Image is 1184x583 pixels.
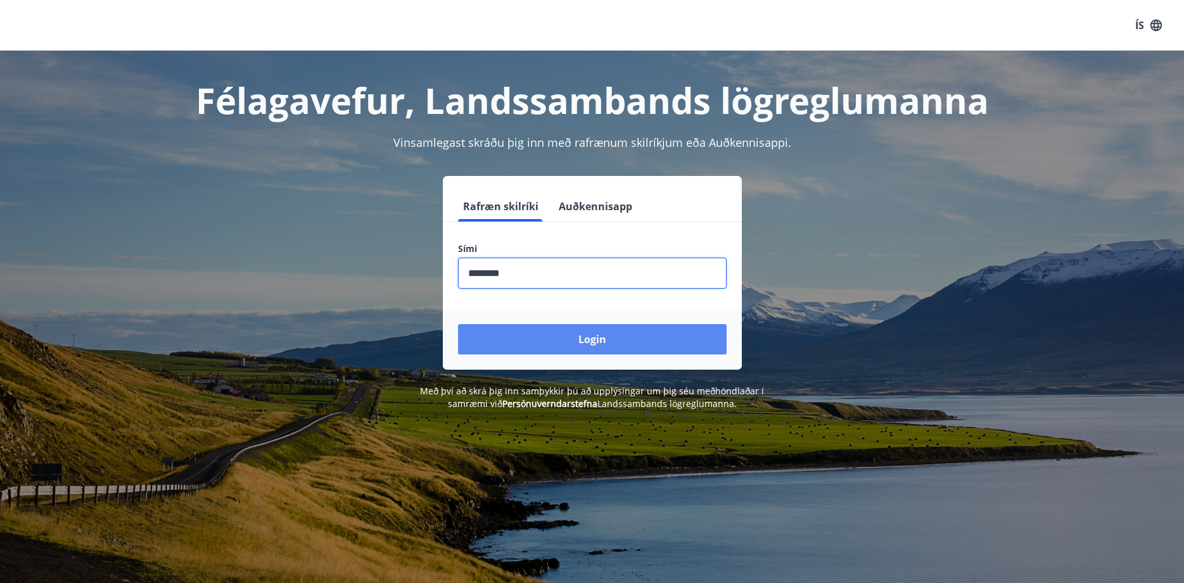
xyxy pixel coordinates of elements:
button: Auðkennisapp [554,191,637,222]
button: Rafræn skilríki [458,191,544,222]
span: Vinsamlegast skráðu þig inn með rafrænum skilríkjum eða Auðkennisappi. [393,135,791,150]
span: Með því að skrá þig inn samþykkir þú að upplýsingar um þig séu meðhöndlaðar í samræmi við Landssa... [420,385,764,410]
label: Sími [458,242,727,255]
button: Login [458,324,727,354]
a: Persónuverndarstefna [502,398,597,410]
button: ÍS [1128,14,1169,37]
h1: Félagavefur, Landssambands lögreglumanna [151,76,1033,124]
